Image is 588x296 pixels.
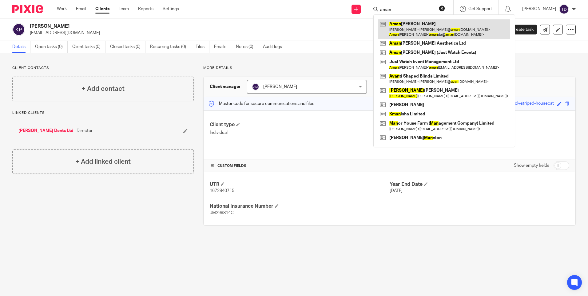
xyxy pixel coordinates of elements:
[35,41,68,53] a: Open tasks (0)
[72,41,105,53] a: Client tasks (0)
[210,211,234,215] span: JM299814C
[210,130,389,136] p: Individual
[252,83,259,90] img: svg%3E
[30,23,399,30] h2: [PERSON_NAME]
[210,122,389,128] h4: Client type
[12,5,43,13] img: Pixie
[210,181,389,188] h4: UTR
[263,85,297,89] span: [PERSON_NAME]
[390,181,569,188] h4: Year End Date
[75,157,131,166] h4: + Add linked client
[110,41,145,53] a: Closed tasks (0)
[12,66,194,70] p: Client contacts
[210,163,389,168] h4: CUSTOM FIELDS
[77,128,93,134] span: Director
[522,6,556,12] p: [PERSON_NAME]
[138,6,153,12] a: Reports
[468,7,492,11] span: Get Support
[514,162,549,169] label: Show empty fields
[30,30,492,36] p: [EMAIL_ADDRESS][DOMAIN_NAME]
[263,41,287,53] a: Audit logs
[196,41,209,53] a: Files
[208,101,314,107] p: Master code for secure communications and files
[12,110,194,115] p: Linked clients
[57,6,67,12] a: Work
[163,6,179,12] a: Settings
[236,41,258,53] a: Notes (0)
[95,6,109,12] a: Clients
[210,84,241,90] h3: Client manager
[150,41,191,53] a: Recurring tasks (0)
[81,84,125,94] h4: + Add contact
[495,100,554,107] div: prickly-black-striped-housecat
[210,189,234,193] span: 1672840715
[390,189,403,193] span: [DATE]
[439,5,445,11] button: Clear
[203,66,576,70] p: More details
[18,128,73,134] a: [PERSON_NAME] Dents Ltd
[119,6,129,12] a: Team
[210,203,389,210] h4: National Insurance Number
[12,23,25,36] img: svg%3E
[214,41,231,53] a: Emails
[76,6,86,12] a: Email
[501,25,537,34] a: Create task
[559,4,569,14] img: svg%3E
[379,7,435,13] input: Search
[12,41,30,53] a: Details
